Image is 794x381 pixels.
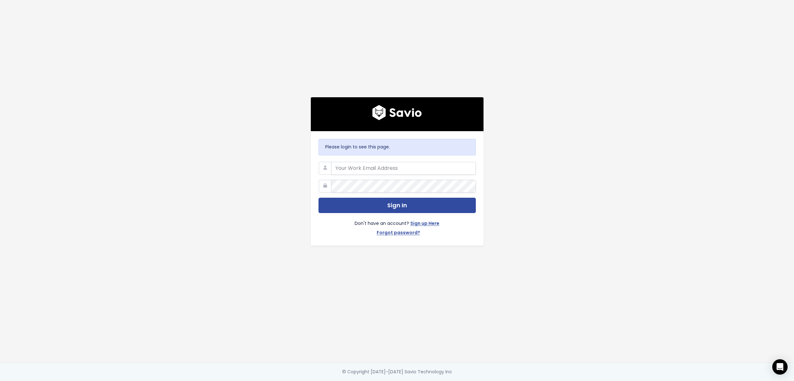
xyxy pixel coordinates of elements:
[318,198,476,213] button: Sign In
[372,105,422,120] img: logo600x187.a314fd40982d.png
[772,359,788,375] div: Open Intercom Messenger
[377,229,420,238] a: Forgot password?
[342,368,452,376] div: © Copyright [DATE]-[DATE] Savio Technology Inc
[318,213,476,238] div: Don't have an account?
[331,162,476,175] input: Your Work Email Address
[410,219,439,229] a: Sign up Here
[325,143,469,151] p: Please login to see this page.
